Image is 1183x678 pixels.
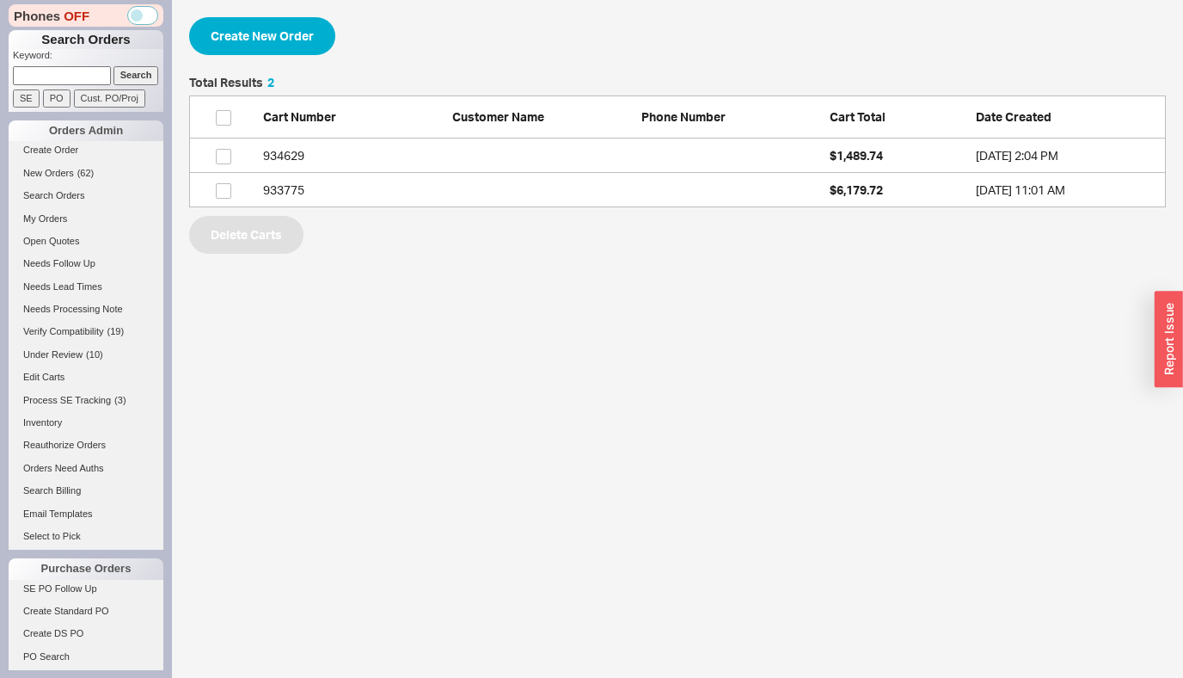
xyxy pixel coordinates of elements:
[9,120,163,141] div: Orders Admin
[267,75,274,89] span: 2
[9,30,163,49] h1: Search Orders
[830,148,883,163] span: $1,489.74
[976,109,1051,124] span: Date Created
[74,89,145,108] input: Cust. PO/Proj
[13,49,163,66] p: Keyword:
[211,225,282,245] span: Delete Carts
[641,109,726,124] span: Phone Number
[9,368,163,386] a: Edit Carts
[23,326,104,336] span: Verify Compatibility
[9,505,163,523] a: Email Templates
[9,300,163,318] a: Needs Processing Note
[86,349,103,360] span: ( 10 )
[189,173,1166,207] a: 933775 $6,179.72[DATE] 11:01 AM
[9,323,163,341] a: Verify Compatibility(19)
[9,527,163,545] a: Select to Pick
[23,349,83,360] span: Under Review
[9,648,163,666] a: PO Search
[9,164,163,182] a: New Orders(62)
[107,326,125,336] span: ( 19 )
[189,139,1166,173] a: 934629 $1,489.74[DATE] 2:04 PM
[189,216,303,254] button: Delete Carts
[64,7,89,25] span: OFF
[189,77,274,89] h5: Total Results
[9,278,163,296] a: Needs Lead Times
[263,182,444,199] div: 933775
[43,89,70,108] input: PO
[9,436,163,454] a: Reauthorize Orders
[211,26,314,46] span: Create New Order
[23,304,123,314] span: Needs Processing Note
[9,255,163,273] a: Needs Follow Up
[23,168,74,178] span: New Orders
[9,391,163,410] a: Process SE Tracking(3)
[9,346,163,364] a: Under Review(10)
[9,558,163,579] div: Purchase Orders
[9,580,163,598] a: SE PO Follow Up
[13,89,40,108] input: SE
[263,109,336,124] span: Cart Number
[113,66,159,84] input: Search
[9,459,163,478] a: Orders Need Auths
[189,139,1166,207] div: grid
[9,625,163,643] a: Create DS PO
[9,232,163,250] a: Open Quotes
[452,109,544,124] span: Customer Name
[9,602,163,620] a: Create Standard PO
[830,182,883,197] span: $6,179.72
[114,395,126,405] span: ( 3 )
[189,17,335,55] button: Create New Order
[9,210,163,228] a: My Orders
[77,168,95,178] span: ( 62 )
[976,147,1156,164] div: 8/18/25 2:04 PM
[23,258,95,268] span: Needs Follow Up
[9,482,163,500] a: Search Billing
[976,182,1156,199] div: 8/13/25 11:01 AM
[9,4,163,27] div: Phones
[263,147,444,164] div: 934629
[23,395,111,405] span: Process SE Tracking
[9,414,163,432] a: Inventory
[830,109,886,124] span: Cart Total
[9,141,163,159] a: Create Order
[9,187,163,205] a: Search Orders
